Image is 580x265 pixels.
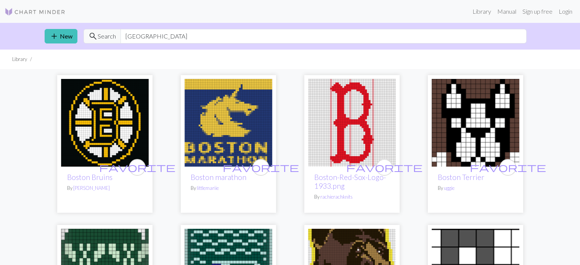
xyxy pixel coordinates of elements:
span: favorite [470,161,546,173]
img: Boston-Red-Sox-Logo-1933.png [308,79,396,167]
a: Boston Terrier [432,118,519,125]
a: uggie [444,185,455,191]
img: Boston Terrier [432,79,519,167]
i: favourite [346,160,423,175]
button: favourite [129,159,146,176]
img: IMG_2352.jpeg [61,79,149,167]
span: Search [98,32,116,41]
p: By [314,193,390,201]
i: favourite [223,160,299,175]
a: eb757fe3-0cfc-4433-9600-c811e4df2857.png [185,118,272,125]
span: search [88,31,98,42]
a: rachierachknits [320,194,353,200]
img: Logo [5,7,66,16]
a: Boston Bruins [67,173,112,181]
i: favourite [470,160,546,175]
span: favorite [223,161,299,173]
span: favorite [99,161,175,173]
i: favourite [99,160,175,175]
a: IMG_2352.jpeg [61,118,149,125]
a: littlemariie [197,185,219,191]
a: Library [469,4,494,19]
button: favourite [500,159,516,176]
a: Login [556,4,575,19]
a: New [45,29,77,43]
li: Library [12,56,27,63]
a: Boston Terrier [438,173,484,181]
a: Sign up free [519,4,556,19]
img: eb757fe3-0cfc-4433-9600-c811e4df2857.png [185,79,272,167]
a: Boston-Red-Sox-Logo-1933.png [314,173,386,190]
span: add [50,31,59,42]
button: favourite [376,159,393,176]
button: favourite [252,159,269,176]
p: By [67,185,143,192]
a: [PERSON_NAME] [73,185,110,191]
p: By [191,185,266,192]
p: By [438,185,513,192]
a: Boston marathon [191,173,246,181]
span: favorite [346,161,423,173]
a: Manual [494,4,519,19]
a: Boston-Red-Sox-Logo-1933.png [308,118,396,125]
